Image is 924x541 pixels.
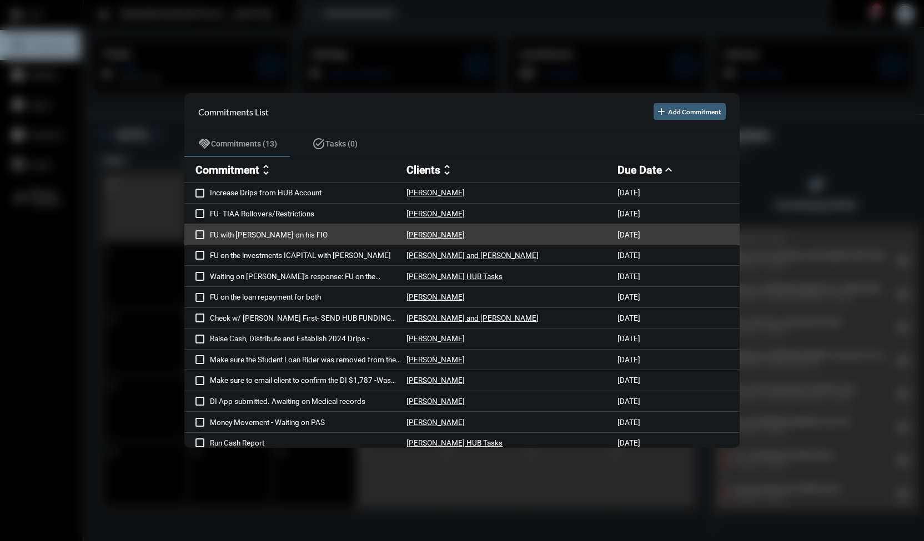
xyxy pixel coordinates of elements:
p: DI App submitted. Awaiting on Medical records [210,397,406,406]
p: Make sure to email client to confirm the DI $1,787 -Was received [210,376,406,385]
p: FU on the loan repayment for both [210,292,406,301]
h2: Due Date [617,164,662,176]
p: Run Cash Report [210,438,406,447]
mat-icon: handshake [198,137,211,150]
p: [DATE] [617,314,640,322]
span: Commitments (13) [211,139,277,148]
p: [PERSON_NAME] HUB Tasks [406,438,503,447]
h2: Commitments List [198,107,269,117]
p: Raise Cash, Distribute and Establish 2024 Drips - [210,334,406,343]
p: [PERSON_NAME] [406,188,465,197]
p: Make sure the Student Loan Rider was removed from the policy - 3weeks [DATE] Call Guardian [210,355,406,364]
p: Money Movement - Waiting on PAS [210,418,406,427]
h2: Commitment [195,164,259,176]
mat-icon: unfold_more [259,163,273,176]
p: [PERSON_NAME] [406,334,465,343]
p: [DATE] [617,397,640,406]
p: [DATE] [617,272,640,281]
p: FU on the investments ICAPITAL with [PERSON_NAME] [210,251,406,260]
p: [PERSON_NAME] [406,355,465,364]
p: [PERSON_NAME] and [PERSON_NAME] [406,251,539,260]
p: [DATE] [617,334,640,343]
p: [PERSON_NAME] and [PERSON_NAME] [406,314,539,322]
p: [PERSON_NAME] [406,209,465,218]
p: Increase Drips from HUB Account [210,188,406,197]
p: [DATE] [617,438,640,447]
mat-icon: task_alt [312,137,325,150]
p: [DATE] [617,355,640,364]
p: [DATE] [617,292,640,301]
mat-icon: add [656,106,667,117]
p: [PERSON_NAME] [406,376,465,385]
h2: Clients [406,164,440,176]
mat-icon: expand_less [662,163,675,176]
p: [DATE] [617,209,640,218]
span: Tasks (0) [325,139,358,148]
mat-icon: unfold_more [440,163,454,176]
p: Check w/ [PERSON_NAME] First- SEND HUB FUNDING INFORMATION [210,314,406,322]
p: [DATE] [617,230,640,239]
p: [DATE] [617,188,640,197]
p: [PERSON_NAME] [406,230,465,239]
p: [PERSON_NAME] [406,397,465,406]
p: [PERSON_NAME] [406,292,465,301]
p: FU with [PERSON_NAME] on his FIO [210,230,406,239]
p: Waiting on [PERSON_NAME]'s response: FU on the Onbording - [PERSON_NAME] & [PERSON_NAME] [210,272,406,281]
p: FU- TIAA Rollovers/Restrictions [210,209,406,218]
p: [PERSON_NAME] [406,418,465,427]
button: Add Commitment [654,103,726,120]
p: [DATE] [617,251,640,260]
p: [DATE] [617,376,640,385]
p: [DATE] [617,418,640,427]
p: [PERSON_NAME] HUB Tasks [406,272,503,281]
